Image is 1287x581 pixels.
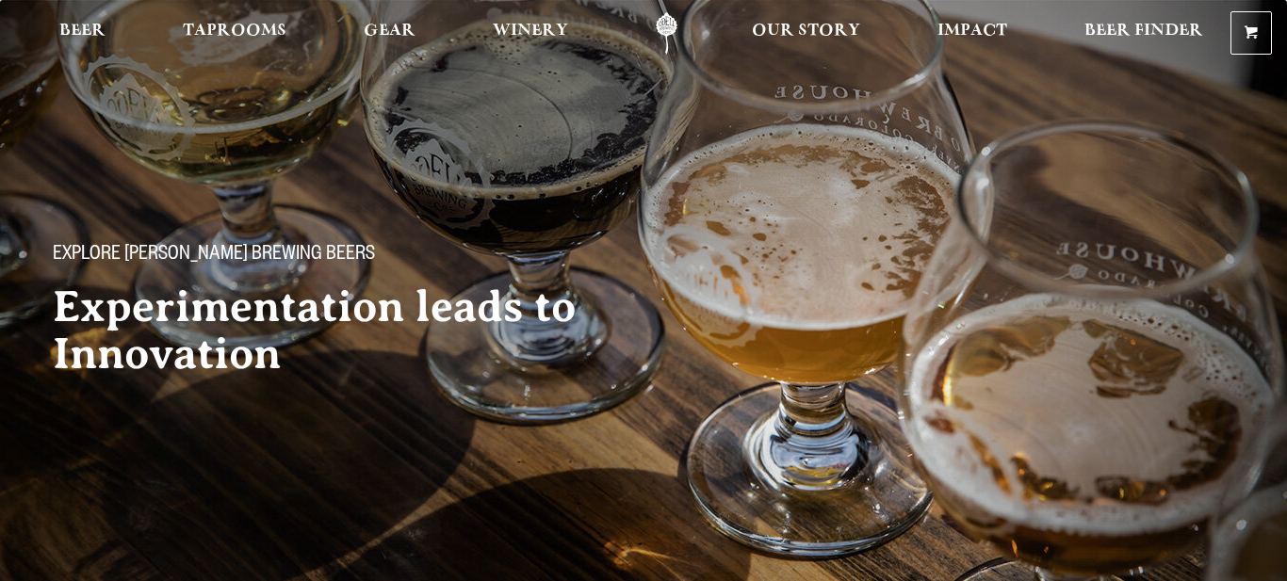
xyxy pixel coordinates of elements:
a: Our Story [740,12,872,55]
span: Beer [59,24,106,39]
a: Beer Finder [1072,12,1215,55]
span: Our Story [752,24,860,39]
span: Impact [937,24,1007,39]
a: Winery [481,12,580,55]
span: Taprooms [183,24,286,39]
a: Impact [925,12,1019,55]
span: Gear [364,24,415,39]
a: Taprooms [171,12,299,55]
a: Gear [351,12,428,55]
span: Winery [493,24,568,39]
a: Beer [47,12,118,55]
span: Explore [PERSON_NAME] Brewing Beers [53,244,375,268]
h2: Experimentation leads to Innovation [53,283,641,378]
span: Beer Finder [1084,24,1203,39]
a: Odell Home [631,12,702,55]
